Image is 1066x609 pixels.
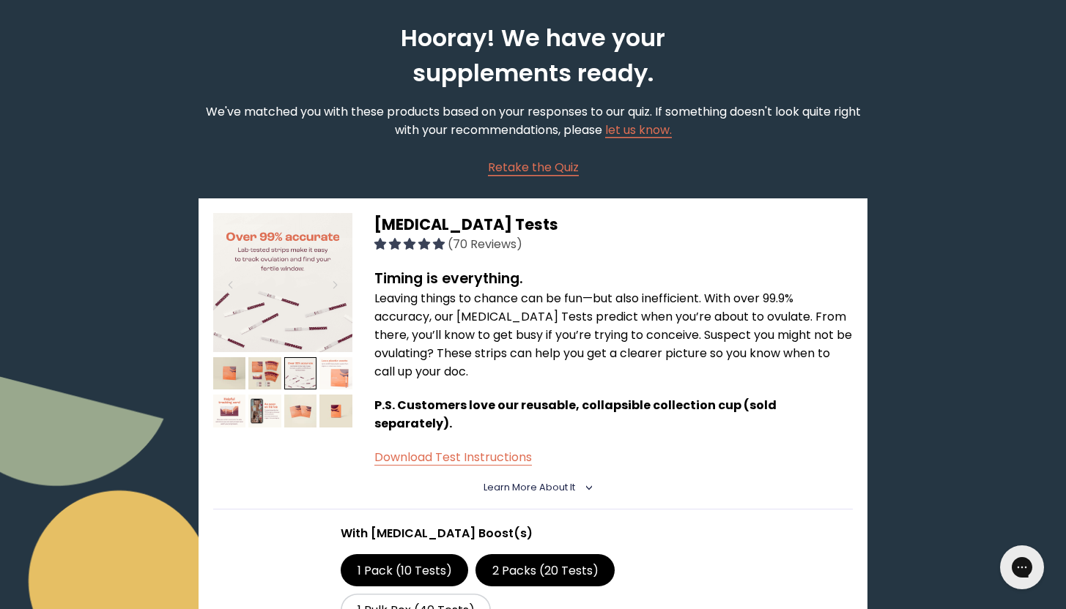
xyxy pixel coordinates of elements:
[449,415,452,432] span: .
[374,269,523,288] strong: Timing is everything.
[248,357,281,390] img: thumbnail image
[213,357,246,390] img: thumbnail image
[475,554,615,586] label: 2 Packs (20 Tests)
[319,357,352,390] img: thumbnail image
[374,397,777,432] span: P.S. Customers love our reusable, collapsible collection cup (sold separately)
[199,102,868,139] p: We've matched you with these products based on your responses to our quiz. If something doesn't l...
[484,481,582,494] summary: Learn More About it <
[341,554,468,586] label: 1 Pack (10 Tests)
[488,158,579,176] a: Retake the Quiz
[374,289,854,381] p: Leaving things to chance can be fun—but also inefficient. With over 99.9% accuracy, our [MEDICAL_...
[448,236,522,253] span: (70 Reviews)
[341,524,725,542] p: With [MEDICAL_DATA] Boost(s)
[374,449,532,466] a: Download Test Instructions
[484,481,575,493] span: Learn More About it
[993,540,1051,594] iframe: Gorgias live chat messenger
[248,395,281,427] img: thumbnail image
[213,213,352,352] img: thumbnail image
[332,20,733,91] h2: Hooray! We have your supplements ready.
[284,395,317,427] img: thumbnail image
[213,395,246,427] img: thumbnail image
[488,159,579,176] span: Retake the Quiz
[580,484,593,491] i: <
[605,122,672,138] a: let us know.
[374,236,448,253] span: 4.96 stars
[284,357,317,390] img: thumbnail image
[374,214,558,235] span: [MEDICAL_DATA] Tests
[319,395,352,427] img: thumbnail image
